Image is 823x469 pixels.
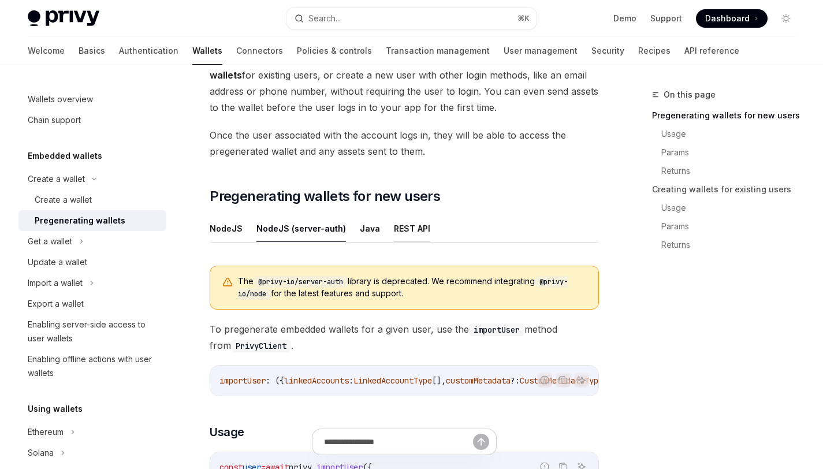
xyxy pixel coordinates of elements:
[210,187,440,206] span: Pregenerating wallets for new users
[537,373,552,388] button: Report incorrect code
[286,8,536,29] button: Search...⌘K
[28,10,99,27] img: light logo
[696,9,768,28] a: Dashboard
[661,199,805,217] a: Usage
[650,13,682,24] a: Support
[28,318,159,345] div: Enabling server-side access to user wallets
[210,424,244,440] span: Usage
[238,276,587,300] span: The library is deprecated. We recommend integrating for the latest features and support.
[236,37,283,65] a: Connectors
[661,143,805,162] a: Params
[18,293,166,314] a: Export a wallet
[79,37,105,65] a: Basics
[28,149,102,163] h5: Embedded wallets
[297,37,372,65] a: Policies & controls
[18,349,166,384] a: Enabling offline actions with user wallets
[18,252,166,273] a: Update a wallet
[511,375,520,386] span: ?:
[432,375,446,386] span: [],
[28,234,72,248] div: Get a wallet
[308,12,341,25] div: Search...
[222,277,233,288] svg: Warning
[591,37,624,65] a: Security
[28,352,159,380] div: Enabling offline actions with user wallets
[18,110,166,131] a: Chain support
[638,37,671,65] a: Recipes
[28,172,85,186] div: Create a wallet
[192,37,222,65] a: Wallets
[210,127,599,159] span: Once the user associated with the account logs in, they will be able to access the pregenerated w...
[28,255,87,269] div: Update a wallet
[661,217,805,236] a: Params
[661,236,805,254] a: Returns
[360,215,380,242] button: Java
[256,215,346,242] button: NodeJS (server-auth)
[349,375,353,386] span: :
[504,37,578,65] a: User management
[520,375,603,386] span: CustomMetadataType
[705,13,750,24] span: Dashboard
[119,37,178,65] a: Authentication
[35,214,125,228] div: Pregenerating wallets
[469,323,524,336] code: importUser
[219,375,266,386] span: importUser
[284,375,349,386] span: linkedAccounts
[28,402,83,416] h5: Using wallets
[210,51,599,116] span: With Privy, you can for existing users, or create a new user with other login methods, like an em...
[18,189,166,210] a: Create a wallet
[18,210,166,231] a: Pregenerating wallets
[28,113,81,127] div: Chain support
[473,434,489,450] button: Send message
[28,92,93,106] div: Wallets overview
[613,13,636,24] a: Demo
[28,446,54,460] div: Solana
[28,276,83,290] div: Import a wallet
[517,14,530,23] span: ⌘ K
[386,37,490,65] a: Transaction management
[18,314,166,349] a: Enabling server-side access to user wallets
[574,373,589,388] button: Ask AI
[652,106,805,125] a: Pregenerating wallets for new users
[556,373,571,388] button: Copy the contents from the code block
[28,37,65,65] a: Welcome
[684,37,739,65] a: API reference
[661,125,805,143] a: Usage
[28,425,64,439] div: Ethereum
[28,297,84,311] div: Export a wallet
[18,89,166,110] a: Wallets overview
[652,180,805,199] a: Creating wallets for existing users
[353,375,432,386] span: LinkedAccountType
[777,9,795,28] button: Toggle dark mode
[35,193,92,207] div: Create a wallet
[254,276,348,288] code: @privy-io/server-auth
[661,162,805,180] a: Returns
[231,340,291,352] code: PrivyClient
[238,276,568,300] code: @privy-io/node
[266,375,284,386] span: : ({
[446,375,511,386] span: customMetadata
[210,321,599,353] span: To pregenerate embedded wallets for a given user, use the method from .
[394,215,430,242] button: REST API
[664,88,716,102] span: On this page
[210,215,243,242] button: NodeJS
